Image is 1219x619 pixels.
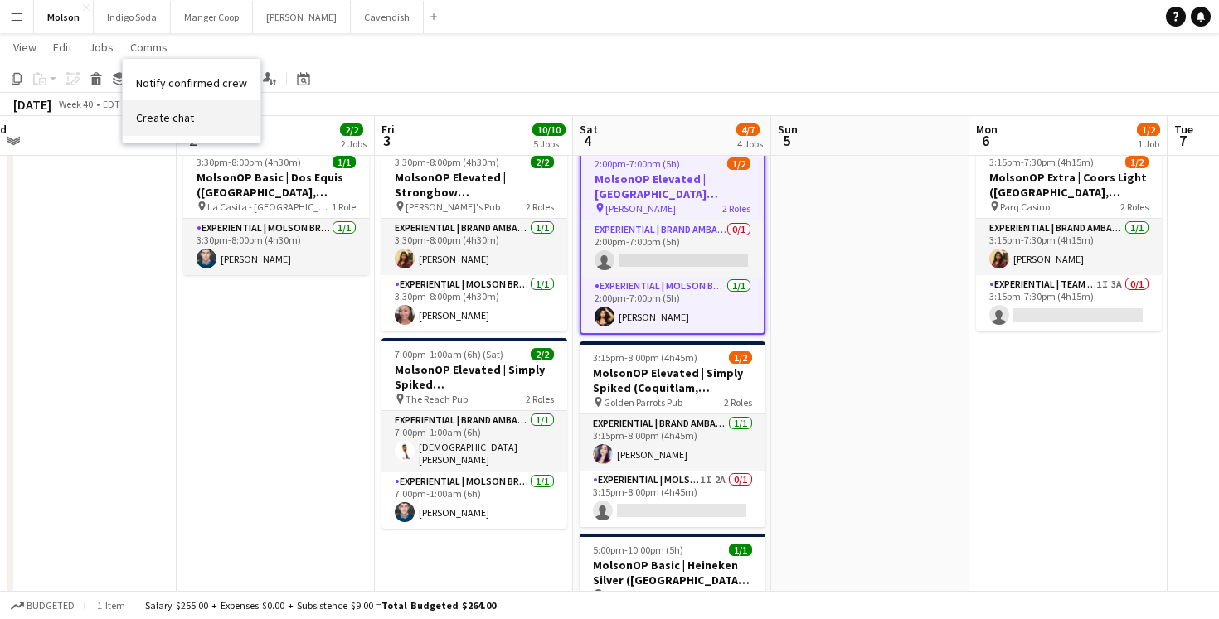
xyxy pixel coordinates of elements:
span: Edit [53,40,72,55]
div: Salary $255.00 + Expenses $0.00 + Subsistence $9.00 = [145,599,496,612]
span: Create chat [136,110,194,125]
span: 4/7 [736,123,760,136]
div: 2 Jobs [341,138,367,150]
span: 10/10 [532,123,566,136]
span: Week 40 [55,98,96,110]
app-job-card: 3:30pm-8:00pm (4h30m)1/1MolsonOP Basic | Dos Equis ([GEOGRAPHIC_DATA], [GEOGRAPHIC_DATA]) La Casi... [183,146,369,275]
app-job-card: 3:15pm-8:00pm (4h45m)1/2MolsonOP Elevated | Simply Spiked (Coquitlam, [GEOGRAPHIC_DATA]) Golden P... [580,341,765,527]
app-card-role: Experiential | Molson Brand Specialist1/13:30pm-8:00pm (4h30m)[PERSON_NAME] [183,219,369,275]
h3: MolsonOP Elevated | Strongbow ([GEOGRAPHIC_DATA], [GEOGRAPHIC_DATA]) [381,170,567,200]
span: 2 Roles [526,201,554,213]
span: Sat [580,122,598,137]
app-card-role: Experiential | Brand Ambassador1/13:15pm-8:00pm (4h45m)[PERSON_NAME] [580,414,765,471]
h3: MolsonOP Elevated | Simply Spiked (Coquitlam, [GEOGRAPHIC_DATA]) [580,365,765,395]
span: Sun [778,122,798,137]
app-job-card: 2:00pm-7:00pm (5h)1/2MolsonOP Elevated | [GEOGRAPHIC_DATA] ([GEOGRAPHIC_DATA], [GEOGRAPHIC_DATA])... [580,146,765,335]
a: Jobs [82,36,120,58]
a: Edit [46,36,79,58]
span: 7 [1172,131,1193,150]
span: 1 Role [728,588,752,601]
span: 2 Roles [526,393,554,405]
span: BC KITCHEN [604,588,655,601]
span: 1/2 [1125,156,1149,168]
span: 1/2 [727,157,750,170]
app-card-role: Experiential | Brand Ambassador0/12:00pm-7:00pm (5h) [581,220,764,277]
span: 1 Role [332,201,356,213]
span: Jobs [89,40,114,55]
button: Manger Coop [171,1,253,33]
span: 1/2 [729,351,752,364]
app-card-role: Experiential | Brand Ambassador1/17:00pm-1:00am (6h)[DEMOGRAPHIC_DATA][PERSON_NAME] [381,411,567,472]
span: 2/2 [531,156,554,168]
span: 2:00pm-7:00pm (5h) [595,157,680,170]
h3: MolsonOP Extra | Coors Light ([GEOGRAPHIC_DATA], [GEOGRAPHIC_DATA]) [976,170,1162,200]
app-card-role: Experiential | Molson Brand Specialist1/12:00pm-7:00pm (5h)[PERSON_NAME] [581,277,764,333]
span: 2/2 [531,348,554,360]
span: 3 [379,131,395,150]
span: 3:30pm-8:00pm (4h30m) [395,156,499,168]
span: The Reach Pub [406,393,468,405]
button: [PERSON_NAME] [253,1,351,33]
span: 1/2 [1137,123,1160,136]
span: 3:30pm-8:00pm (4h30m) [197,156,301,168]
span: Tue [1174,122,1193,137]
span: Golden Parrots Pub [604,396,682,409]
app-card-role: Experiential | Molson Brand Specialist1/17:00pm-1:00am (6h)[PERSON_NAME] [381,472,567,529]
span: 2/2 [340,123,363,136]
span: Budgeted [27,600,75,612]
h3: MolsonOP Elevated | [GEOGRAPHIC_DATA] ([GEOGRAPHIC_DATA], [GEOGRAPHIC_DATA]) [581,172,764,201]
div: EDT [103,98,120,110]
span: 4 [577,131,598,150]
span: [PERSON_NAME] [605,202,676,215]
app-card-role: Experiential | Brand Ambassador1/13:30pm-8:00pm (4h30m)[PERSON_NAME] [381,219,567,275]
span: 2 Roles [722,202,750,215]
span: Mon [976,122,998,137]
div: 5 Jobs [533,138,565,150]
span: Total Budgeted $264.00 [381,599,496,612]
app-card-role: Experiential | Molson Brand Specialist1I2A0/13:15pm-8:00pm (4h45m) [580,471,765,527]
span: 7:00pm-1:00am (6h) (Sat) [395,348,503,360]
a: Comms [124,36,174,58]
span: 1/1 [729,544,752,556]
span: La Casita - [GEOGRAPHIC_DATA] [207,201,332,213]
a: Notify confirmed crew [123,65,260,100]
button: Budgeted [8,597,77,615]
span: [PERSON_NAME]'s Pub [406,201,500,213]
app-job-card: 7:00pm-1:00am (6h) (Sat)2/2MolsonOP Elevated | Simply Spiked ([GEOGRAPHIC_DATA], [GEOGRAPHIC_DATA... [381,338,567,529]
div: [DATE] [13,96,51,113]
span: 1 item [91,599,131,612]
span: Notify confirmed crew [136,75,247,90]
span: 6 [974,131,998,150]
span: 5 [775,131,798,150]
span: 3:15pm-7:30pm (4h15m) [989,156,1094,168]
app-card-role: Experiential | Molson Brand Specialist1/13:30pm-8:00pm (4h30m)[PERSON_NAME] [381,275,567,331]
span: 3:15pm-8:00pm (4h45m) [593,351,697,364]
button: Indigo Soda [94,1,171,33]
span: Fri [381,122,395,137]
span: 2 Roles [1120,201,1149,213]
app-card-role: Experiential | Brand Ambassador1/13:15pm-7:30pm (4h15m)[PERSON_NAME] [976,219,1162,275]
span: Comms [130,40,168,55]
span: 2 Roles [724,396,752,409]
button: Molson [34,1,94,33]
a: View [7,36,43,58]
h3: MolsonOP Basic | Heineken Silver ([GEOGRAPHIC_DATA], [GEOGRAPHIC_DATA]) [580,558,765,588]
span: 5:00pm-10:00pm (5h) [593,544,683,556]
a: Create chat [123,100,260,135]
h3: MolsonOP Basic | Dos Equis ([GEOGRAPHIC_DATA], [GEOGRAPHIC_DATA]) [183,170,369,200]
app-job-card: 3:30pm-8:00pm (4h30m)2/2MolsonOP Elevated | Strongbow ([GEOGRAPHIC_DATA], [GEOGRAPHIC_DATA]) [PER... [381,146,567,331]
span: View [13,40,36,55]
app-job-card: 3:15pm-7:30pm (4h15m)1/2MolsonOP Extra | Coors Light ([GEOGRAPHIC_DATA], [GEOGRAPHIC_DATA]) Parq ... [976,146,1162,331]
span: Parq Casino [1000,201,1050,213]
div: 1 Job [1138,138,1159,150]
span: 1/1 [333,156,356,168]
div: 4 Jobs [737,138,763,150]
h3: MolsonOP Elevated | Simply Spiked ([GEOGRAPHIC_DATA], [GEOGRAPHIC_DATA]) [381,362,567,392]
button: Cavendish [351,1,424,33]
